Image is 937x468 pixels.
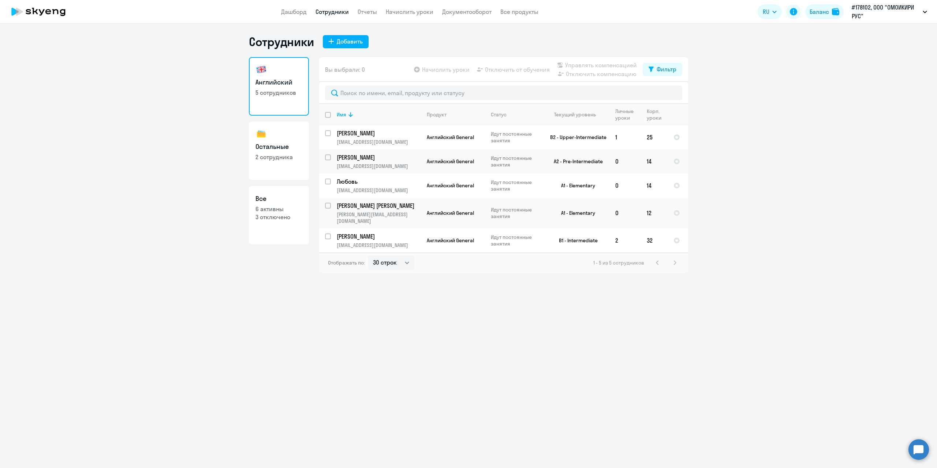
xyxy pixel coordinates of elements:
[491,111,507,118] div: Статус
[593,259,644,266] span: 1 - 5 из 5 сотрудников
[641,198,668,228] td: 12
[325,65,365,74] span: Вы выбрали: 0
[609,173,641,198] td: 0
[337,242,421,248] p: [EMAIL_ADDRESS][DOMAIN_NAME]
[491,234,541,247] p: Идут постоянные занятия
[647,108,662,121] div: Корп. уроки
[337,211,421,224] p: [PERSON_NAME][EMAIL_ADDRESS][DOMAIN_NAME]
[541,125,609,149] td: B2 - Upper-Intermediate
[427,210,474,216] span: Английский General
[427,237,474,244] span: Английский General
[657,65,676,74] div: Фильтр
[609,198,641,228] td: 0
[255,205,302,213] p: 6 активны
[328,259,365,266] span: Отображать по:
[255,194,302,203] h3: Все
[386,8,433,15] a: Начислить уроки
[615,108,641,121] div: Личные уроки
[763,7,769,16] span: RU
[554,111,596,118] div: Текущий уровень
[255,78,302,87] h3: Английский
[337,129,419,137] p: [PERSON_NAME]
[641,125,668,149] td: 25
[337,153,421,161] a: [PERSON_NAME]
[249,121,309,180] a: Остальные2 сотрудника
[337,202,421,210] a: [PERSON_NAME] [PERSON_NAME]
[337,111,421,118] div: Имя
[337,187,421,194] p: [EMAIL_ADDRESS][DOMAIN_NAME]
[491,111,541,118] div: Статус
[255,89,302,97] p: 5 сотрудников
[255,128,267,140] img: others
[615,108,636,121] div: Личные уроки
[337,139,421,145] p: [EMAIL_ADDRESS][DOMAIN_NAME]
[641,228,668,252] td: 32
[337,153,419,161] p: [PERSON_NAME]
[255,142,302,151] h3: Остальные
[848,3,931,20] button: #178102, ООО "ОМОИКИРИ РУС"
[249,57,309,116] a: Английский5 сотрудников
[541,228,609,252] td: B1 - Intermediate
[541,173,609,198] td: A1 - Elementary
[337,37,363,46] div: Добавить
[255,64,267,75] img: english
[337,232,421,240] a: [PERSON_NAME]
[337,177,419,186] p: Любовь
[643,63,682,76] button: Фильтр
[337,129,421,137] a: [PERSON_NAME]
[805,4,844,19] button: Балансbalance
[647,108,667,121] div: Корп. уроки
[281,8,307,15] a: Дашборд
[491,206,541,220] p: Идут постоянные занятия
[641,149,668,173] td: 14
[255,213,302,221] p: 3 отключено
[609,228,641,252] td: 2
[609,149,641,173] td: 0
[427,111,447,118] div: Продукт
[852,3,920,20] p: #178102, ООО "ОМОИКИРИ РУС"
[427,111,485,118] div: Продукт
[491,179,541,192] p: Идут постоянные занятия
[758,4,782,19] button: RU
[427,182,474,189] span: Английский General
[337,111,346,118] div: Имя
[337,177,421,186] a: Любовь
[442,8,492,15] a: Документооборот
[427,134,474,141] span: Английский General
[491,131,541,144] p: Идут постоянные занятия
[255,153,302,161] p: 2 сотрудника
[337,232,419,240] p: [PERSON_NAME]
[337,163,421,169] p: [EMAIL_ADDRESS][DOMAIN_NAME]
[325,86,682,100] input: Поиск по имени, email, продукту или статусу
[541,198,609,228] td: A1 - Elementary
[541,149,609,173] td: A2 - Pre-Intermediate
[810,7,829,16] div: Баланс
[641,173,668,198] td: 14
[316,8,349,15] a: Сотрудники
[832,8,839,15] img: balance
[249,34,314,49] h1: Сотрудники
[491,155,541,168] p: Идут постоянные занятия
[358,8,377,15] a: Отчеты
[427,158,474,165] span: Английский General
[323,35,369,48] button: Добавить
[547,111,609,118] div: Текущий уровень
[500,8,538,15] a: Все продукты
[249,186,309,244] a: Все6 активны3 отключено
[337,202,419,210] p: [PERSON_NAME] [PERSON_NAME]
[609,125,641,149] td: 1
